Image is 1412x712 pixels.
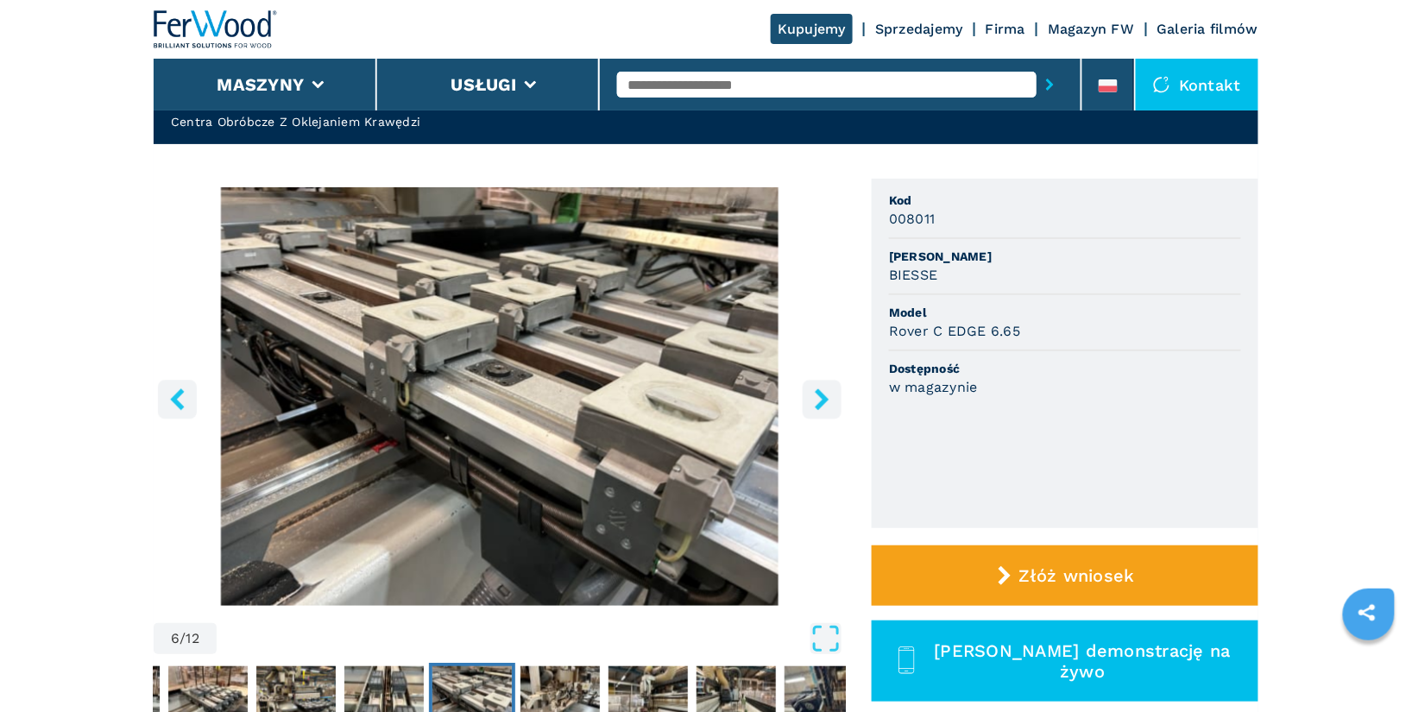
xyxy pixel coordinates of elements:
[1346,591,1389,634] a: sharethis
[803,380,842,419] button: right-button
[217,74,304,95] button: Maszyny
[171,632,180,646] span: 6
[889,360,1241,377] span: Dostępność
[889,265,938,285] h3: BIESSE
[927,640,1239,682] span: [PERSON_NAME] demonstrację na żywo
[771,14,853,44] a: Kupujemy
[1157,21,1259,37] a: Galeria filmów
[154,187,846,606] div: Go to Slide 6
[186,632,200,646] span: 12
[889,192,1241,209] span: Kod
[180,632,186,646] span: /
[1037,65,1063,104] button: submit-button
[1136,59,1258,110] div: Kontakt
[451,74,517,95] button: Usługi
[221,623,842,654] button: Open Fullscreen
[1339,634,1399,699] iframe: Chat
[171,113,489,130] h2: Centra Obróbcze Z Oklejaniem Krawędzi
[1048,21,1135,37] a: Magazyn FW
[875,21,963,37] a: Sprzedajemy
[154,10,278,48] img: Ferwood
[986,21,1025,37] a: Firma
[889,248,1241,265] span: [PERSON_NAME]
[1019,565,1135,586] span: Złóż wniosek
[1153,76,1170,93] img: Kontakt
[158,380,197,419] button: left-button
[889,377,978,397] h3: w magazynie
[154,187,846,606] img: Centra Obróbcze Z Oklejaniem Krawędzi BIESSE Rover C EDGE 6.65
[889,321,1020,341] h3: Rover C EDGE 6.65
[889,304,1241,321] span: Model
[872,621,1258,702] button: [PERSON_NAME] demonstrację na żywo
[872,545,1258,606] button: Złóż wniosek
[889,209,936,229] h3: 008011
